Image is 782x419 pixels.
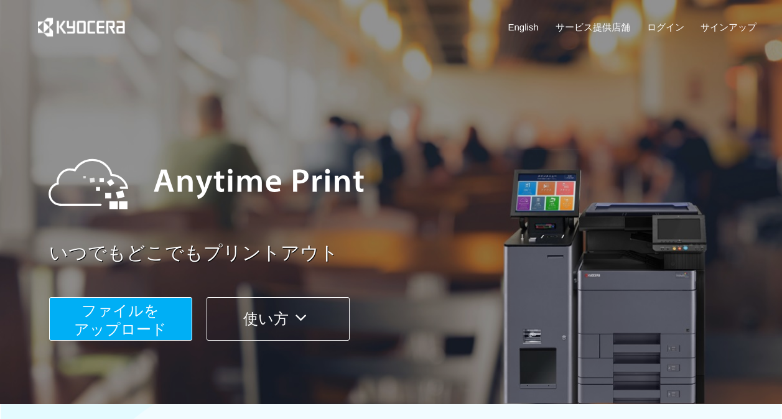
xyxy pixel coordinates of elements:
[508,21,539,34] a: English
[49,297,192,341] button: ファイルを​​アップロード
[647,21,684,34] a: ログイン
[701,21,756,34] a: サインアップ
[556,21,630,34] a: サービス提供店舗
[49,240,765,267] a: いつでもどこでもプリントアウト
[207,297,350,341] button: 使い方
[74,302,167,338] span: ファイルを ​​アップロード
